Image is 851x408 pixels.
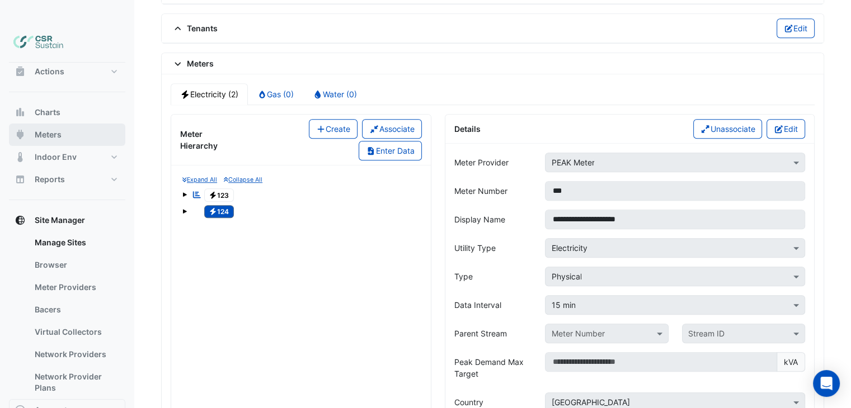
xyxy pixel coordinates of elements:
div: Meter Hierarchy [180,128,242,151]
span: Reports [35,174,65,185]
label: Data Interval [454,295,501,315]
button: Expand All [182,174,217,184]
button: Enter Data [359,141,422,160]
app-icon: Indoor Env [15,151,26,163]
app-icon: Charts [15,107,26,118]
span: Indoor Env [35,151,77,163]
label: Type [454,267,473,286]
app-icon: Meters [15,129,26,140]
img: Company Logo [13,31,64,54]
button: Indoor Env [9,146,125,168]
span: Site Manager [35,215,85,226]
span: Meters [35,129,62,140]
a: Gas (0) [248,83,304,105]
small: Collapse All [224,176,262,183]
fa-icon: Electricity [209,207,217,216]
a: Browser [26,254,125,276]
span: Charts [35,107,60,118]
div: Please select Meter Number first [675,324,812,343]
label: Meter Number [454,181,507,201]
a: Manage Sites [26,231,125,254]
label: Peak Demand Max Target [454,352,532,383]
button: Meters [9,124,125,146]
a: Electricity (2) [171,83,248,105]
app-icon: Reports [15,174,26,185]
button: Charts [9,101,125,124]
button: Create [309,119,358,139]
a: Water (0) [303,83,366,105]
button: Actions [9,60,125,83]
app-icon: Actions [15,66,26,77]
span: 124 [204,205,234,219]
button: Collapse All [224,174,262,184]
span: Tenants [171,22,218,34]
fa-icon: Reportable [192,189,202,199]
button: Unassociate [693,119,763,139]
label: Meter Provider [454,153,509,172]
button: Edit [767,119,805,139]
app-icon: Site Manager [15,215,26,226]
a: Virtual Collectors [26,321,125,343]
span: Meters [171,58,214,69]
div: Open Intercom Messenger [813,370,840,397]
a: Network Provider Plans [26,366,125,399]
button: Associate [362,119,422,139]
div: Details [454,123,481,135]
span: 123 [204,188,234,202]
label: Display Name [454,210,505,229]
button: Reports [9,168,125,191]
button: Site Manager [9,209,125,231]
a: Bacers [26,298,125,321]
a: Network Providers [26,343,125,366]
span: kVA [777,352,805,372]
a: Meter Providers [26,276,125,298]
span: Actions [35,66,64,77]
button: Edit [777,18,815,38]
label: Parent Stream [454,324,507,343]
label: Utility Type [454,238,496,258]
fa-icon: Electricity [209,191,217,199]
small: Expand All [182,176,217,183]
